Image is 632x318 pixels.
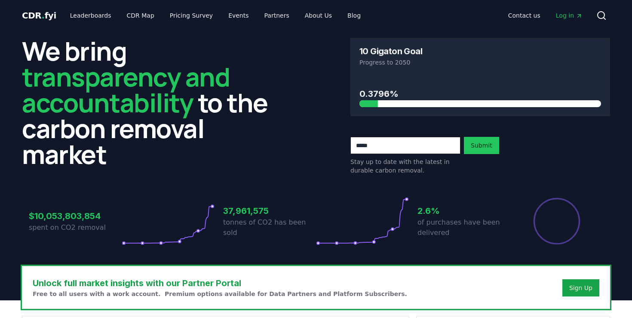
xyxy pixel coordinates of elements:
[359,47,422,56] h3: 10 Gigaton Goal
[63,8,118,23] a: Leaderboards
[341,8,368,23] a: Blog
[163,8,220,23] a: Pricing Survey
[464,137,499,154] button: Submit
[417,217,510,238] p: of purchases have been delivered
[22,9,56,22] a: CDR.fyi
[22,10,56,21] span: CDR fyi
[298,8,339,23] a: About Us
[223,217,316,238] p: tonnes of CO2 has been sold
[33,277,407,290] h3: Unlock full market insights with our Partner Portal
[33,290,407,298] p: Free to all users with a work account. Premium options available for Data Partners and Platform S...
[221,8,255,23] a: Events
[359,87,601,100] h3: 0.3796%
[120,8,161,23] a: CDR Map
[533,197,581,245] div: Percentage of sales delivered
[63,8,368,23] nav: Main
[29,210,122,222] h3: $10,053,803,854
[549,8,589,23] a: Log in
[350,157,460,175] p: Stay up to date with the latest in durable carbon removal.
[501,8,547,23] a: Contact us
[22,59,230,120] span: transparency and accountability
[42,10,45,21] span: .
[556,11,583,20] span: Log in
[258,8,296,23] a: Partners
[359,58,601,67] p: Progress to 2050
[501,8,589,23] nav: Main
[223,204,316,217] h3: 37,961,575
[562,279,599,296] button: Sign Up
[29,222,122,233] p: spent on CO2 removal
[22,38,282,167] h2: We bring to the carbon removal market
[417,204,510,217] h3: 2.6%
[569,284,592,292] a: Sign Up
